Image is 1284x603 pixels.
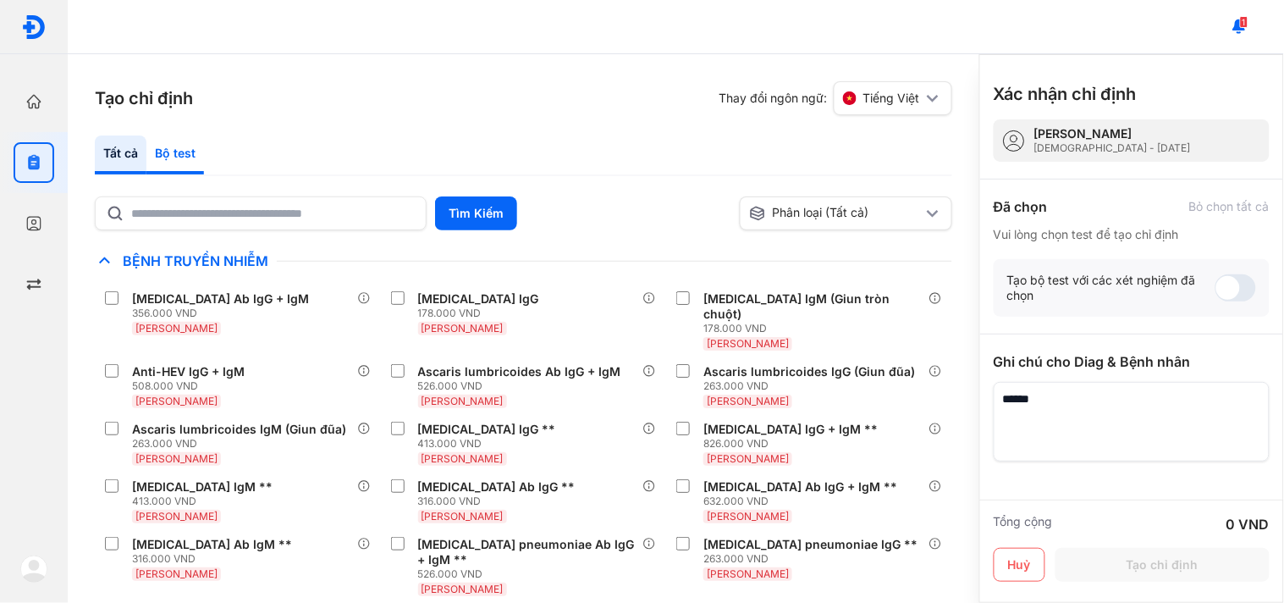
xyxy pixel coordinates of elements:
[135,567,218,580] span: [PERSON_NAME]
[422,452,504,465] span: [PERSON_NAME]
[418,307,546,320] div: 178.000 VND
[418,567,643,581] div: 526.000 VND
[146,136,204,174] div: Bộ test
[1034,141,1191,155] div: [DEMOGRAPHIC_DATA] - [DATE]
[135,510,218,523] span: [PERSON_NAME]
[418,291,539,307] div: [MEDICAL_DATA] IgG
[703,364,915,379] div: Ascaris lumbricoides IgG (Giun đũa)
[132,379,251,393] div: 508.000 VND
[418,537,636,567] div: [MEDICAL_DATA] pneumoniae Ab IgG + IgM **
[435,196,517,230] button: Tìm Kiếm
[703,437,884,451] div: 826.000 VND
[132,364,245,379] div: Anti-HEV IgG + IgM
[994,196,1048,217] div: Đã chọn
[422,395,504,407] span: [PERSON_NAME]
[707,337,789,350] span: [PERSON_NAME]
[418,437,563,451] div: 413.000 VND
[418,364,621,379] div: Ascaris lumbricoides Ab IgG + IgM
[418,422,556,437] div: [MEDICAL_DATA] IgG **
[703,422,878,437] div: [MEDICAL_DATA] IgG + IgM **
[707,567,789,580] span: [PERSON_NAME]
[114,252,277,269] span: Bệnh Truyền Nhiễm
[132,479,273,495] div: [MEDICAL_DATA] IgM **
[703,379,922,393] div: 263.000 VND
[132,437,353,451] div: 263.000 VND
[707,510,789,523] span: [PERSON_NAME]
[132,552,299,566] div: 316.000 VND
[703,291,922,322] div: [MEDICAL_DATA] IgM (Giun tròn chuột)
[994,514,1053,534] div: Tổng cộng
[863,91,920,106] span: Tiếng Việt
[749,205,923,222] div: Phân loại (Tất cả)
[1226,514,1270,534] div: 0 VND
[707,395,789,407] span: [PERSON_NAME]
[703,537,918,552] div: [MEDICAL_DATA] pneumoniae IgG **
[1189,199,1270,214] div: Bỏ chọn tất cả
[1240,16,1248,28] span: 1
[418,379,628,393] div: 526.000 VND
[132,422,346,437] div: Ascaris lumbricoides IgM (Giun đũa)
[703,479,897,495] div: [MEDICAL_DATA] Ab IgG + IgM **
[418,479,576,495] div: [MEDICAL_DATA] Ab IgG **
[703,495,904,508] div: 632.000 VND
[135,452,218,465] span: [PERSON_NAME]
[132,537,292,552] div: [MEDICAL_DATA] Ab IgM **
[719,81,952,115] div: Thay đổi ngôn ngữ:
[95,136,146,174] div: Tất cả
[707,452,789,465] span: [PERSON_NAME]
[422,322,504,335] span: [PERSON_NAME]
[135,395,218,407] span: [PERSON_NAME]
[994,351,1270,372] div: Ghi chú cho Diag & Bệnh nhân
[418,495,582,508] div: 316.000 VND
[1007,273,1215,303] div: Tạo bộ test với các xét nghiệm đã chọn
[1055,548,1270,582] button: Tạo chỉ định
[1034,126,1191,141] div: [PERSON_NAME]
[422,510,504,523] span: [PERSON_NAME]
[994,82,1137,106] h3: Xác nhận chỉ định
[20,556,47,583] img: logo
[703,552,924,566] div: 263.000 VND
[132,495,279,508] div: 413.000 VND
[135,322,218,335] span: [PERSON_NAME]
[994,227,1270,242] div: Vui lòng chọn test để tạo chỉ định
[994,548,1045,582] button: Huỷ
[95,86,193,110] h3: Tạo chỉ định
[422,583,504,595] span: [PERSON_NAME]
[703,322,929,335] div: 178.000 VND
[132,291,309,307] div: [MEDICAL_DATA] Ab IgG + IgM
[132,307,316,320] div: 356.000 VND
[21,14,47,40] img: logo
